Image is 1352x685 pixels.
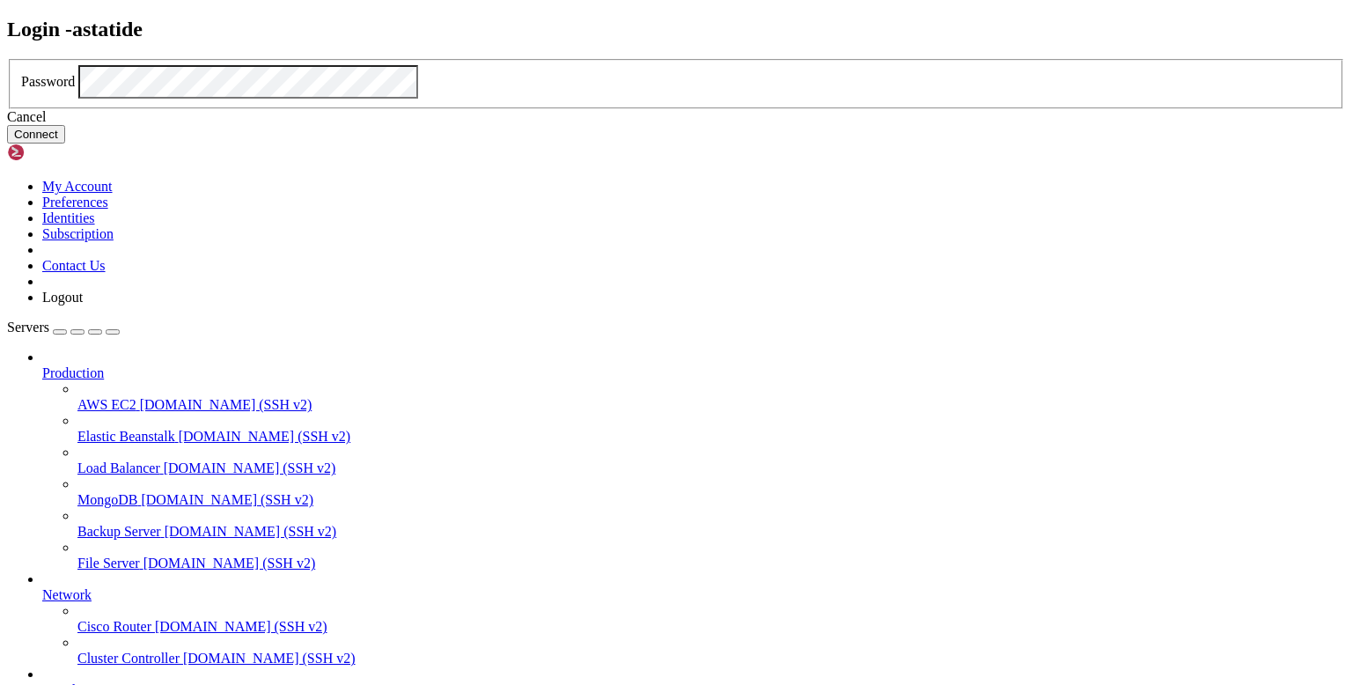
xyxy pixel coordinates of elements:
[77,413,1345,445] li: Elastic Beanstalk [DOMAIN_NAME] (SSH v2)
[77,429,1345,445] a: Elastic Beanstalk [DOMAIN_NAME] (SSH v2)
[77,524,161,539] span: Backup Server
[77,397,136,412] span: AWS EC2
[7,144,108,161] img: Shellngn
[77,556,1345,571] a: File Server [DOMAIN_NAME] (SSH v2)
[77,476,1345,508] li: MongoDB [DOMAIN_NAME] (SSH v2)
[7,7,1121,23] x-row: Connecting [DOMAIN_NAME]...
[77,619,1345,635] a: Cisco Router [DOMAIN_NAME] (SSH v2)
[42,587,1345,603] a: Network
[42,571,1345,667] li: Network
[42,226,114,241] a: Subscription
[165,524,337,539] span: [DOMAIN_NAME] (SSH v2)
[77,508,1345,540] li: Backup Server [DOMAIN_NAME] (SSH v2)
[7,18,1345,41] h2: Login - astatide
[77,619,151,634] span: Cisco Router
[77,556,140,571] span: File Server
[77,651,1345,667] a: Cluster Controller [DOMAIN_NAME] (SSH v2)
[77,492,137,507] span: MongoDB
[21,74,75,89] label: Password
[7,23,14,39] div: (0, 1)
[7,320,49,335] span: Servers
[42,210,95,225] a: Identities
[164,460,336,475] span: [DOMAIN_NAME] (SSH v2)
[77,540,1345,571] li: File Server [DOMAIN_NAME] (SSH v2)
[77,429,175,444] span: Elastic Beanstalk
[42,195,108,210] a: Preferences
[7,320,120,335] a: Servers
[42,350,1345,571] li: Production
[77,381,1345,413] li: AWS EC2 [DOMAIN_NAME] (SSH v2)
[77,603,1345,635] li: Cisco Router [DOMAIN_NAME] (SSH v2)
[77,397,1345,413] a: AWS EC2 [DOMAIN_NAME] (SSH v2)
[179,429,351,444] span: [DOMAIN_NAME] (SSH v2)
[42,290,83,305] a: Logout
[7,125,65,144] button: Connect
[42,365,1345,381] a: Production
[77,445,1345,476] li: Load Balancer [DOMAIN_NAME] (SSH v2)
[183,651,356,666] span: [DOMAIN_NAME] (SSH v2)
[77,492,1345,508] a: MongoDB [DOMAIN_NAME] (SSH v2)
[77,460,1345,476] a: Load Balancer [DOMAIN_NAME] (SSH v2)
[77,524,1345,540] a: Backup Server [DOMAIN_NAME] (SSH v2)
[155,619,327,634] span: [DOMAIN_NAME] (SSH v2)
[77,651,180,666] span: Cluster Controller
[7,109,1345,125] div: Cancel
[42,587,92,602] span: Network
[143,556,316,571] span: [DOMAIN_NAME] (SSH v2)
[140,397,312,412] span: [DOMAIN_NAME] (SSH v2)
[42,365,104,380] span: Production
[42,258,106,273] a: Contact Us
[42,179,113,194] a: My Account
[141,492,313,507] span: [DOMAIN_NAME] (SSH v2)
[77,635,1345,667] li: Cluster Controller [DOMAIN_NAME] (SSH v2)
[77,460,160,475] span: Load Balancer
